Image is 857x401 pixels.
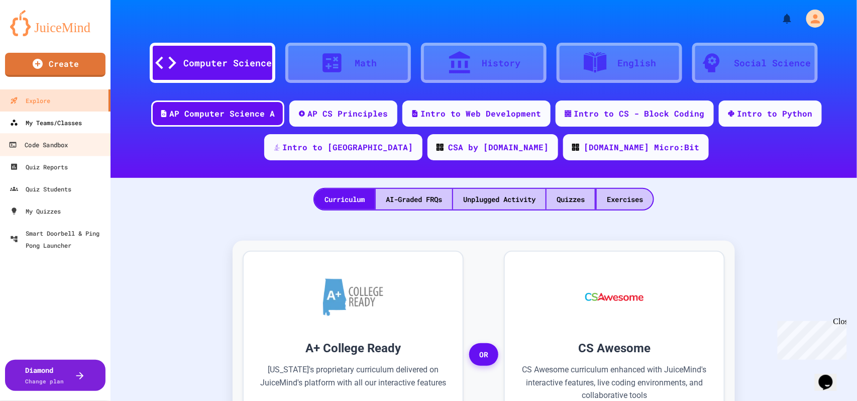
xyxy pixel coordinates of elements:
div: My Quizzes [10,205,61,217]
div: Curriculum [314,189,375,210]
h3: CS Awesome [520,339,709,357]
div: My Account [796,7,827,30]
button: DiamondChange plan [5,360,105,391]
iframe: chat widget [815,361,847,391]
div: Exercises [597,189,653,210]
div: Explore [10,94,50,107]
img: CS Awesome [575,267,654,327]
div: Smart Doorbell & Ping Pong Launcher [10,227,106,251]
div: Unplugged Activity [453,189,546,210]
div: My Notifications [763,10,796,27]
a: Create [5,53,105,77]
img: logo-orange.svg [10,10,100,36]
div: Diamond [26,365,64,386]
div: Quiz Students [10,183,71,195]
span: Change plan [26,377,64,385]
iframe: chat widget [774,317,847,360]
div: AI-Graded FRQs [376,189,452,210]
div: AP Computer Science A [170,108,275,120]
div: English [618,56,657,70]
div: Math [355,56,377,70]
div: Quizzes [547,189,595,210]
div: Chat with us now!Close [4,4,69,64]
div: Intro to Web Development [421,108,542,120]
div: My Teams/Classes [10,117,82,129]
div: Quiz Reports [10,161,68,173]
img: A+ College Ready [323,278,383,316]
h3: A+ College Ready [259,339,448,357]
div: CSA by [DOMAIN_NAME] [449,141,549,153]
div: Social Science [734,56,811,70]
img: CODE_logo_RGB.png [572,144,579,151]
div: History [482,56,521,70]
img: CODE_logo_RGB.png [437,144,444,151]
div: AP CS Principles [308,108,388,120]
div: Intro to Python [737,108,813,120]
span: OR [469,343,498,366]
div: [DOMAIN_NAME] Micro:Bit [584,141,700,153]
div: Intro to [GEOGRAPHIC_DATA] [283,141,413,153]
div: Intro to CS - Block Coding [574,108,705,120]
div: Code Sandbox [9,139,68,151]
div: Computer Science [183,56,272,70]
